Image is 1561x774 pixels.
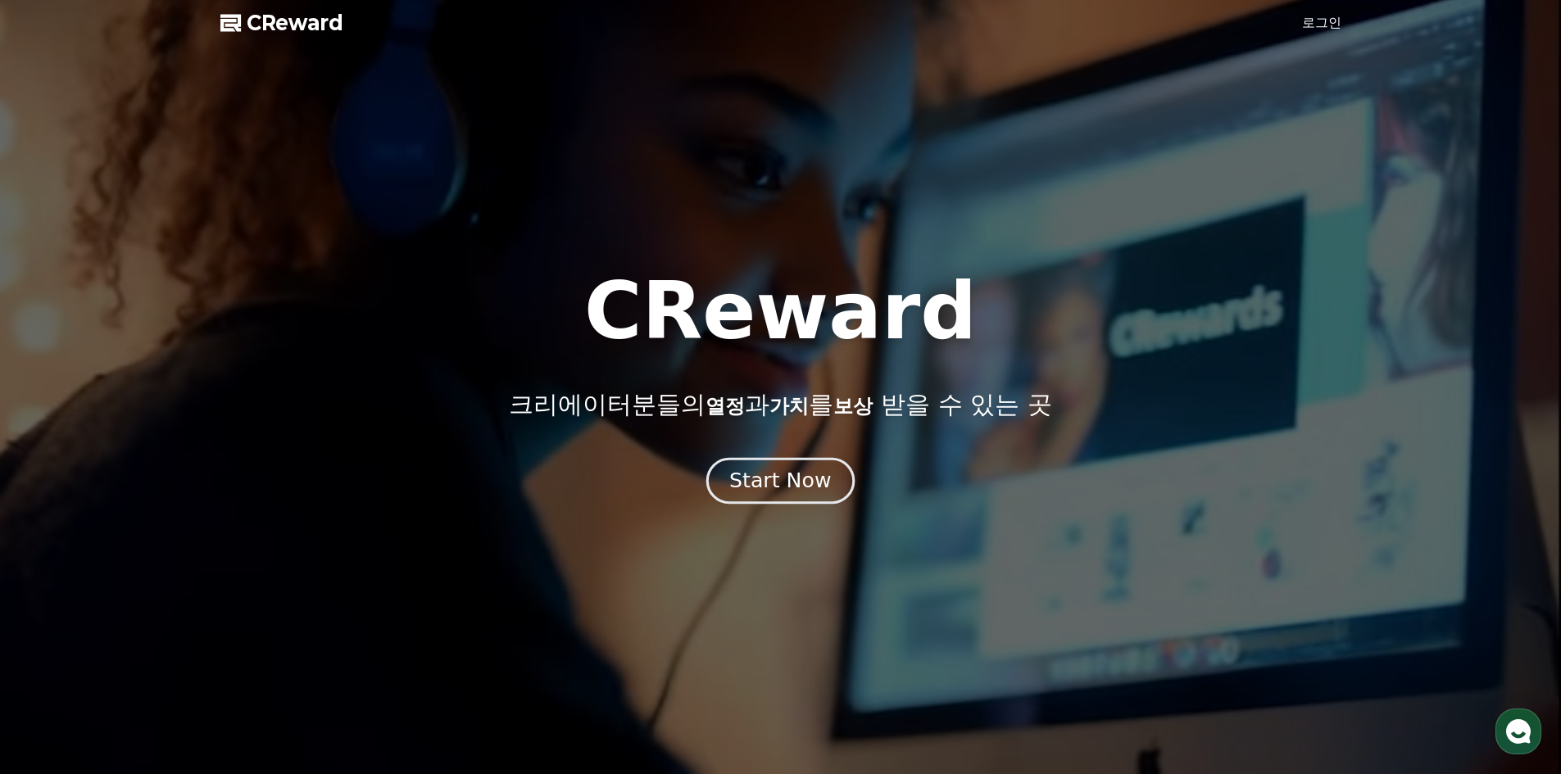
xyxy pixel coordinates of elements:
[706,395,745,418] span: 열정
[1302,13,1341,33] a: 로그인
[5,519,108,560] a: 홈
[52,544,61,557] span: 홈
[150,545,170,558] span: 대화
[769,395,809,418] span: 가치
[729,467,831,495] div: Start Now
[706,457,855,504] button: Start Now
[710,475,851,491] a: Start Now
[247,10,343,36] span: CReward
[584,272,977,351] h1: CReward
[220,10,343,36] a: CReward
[211,519,315,560] a: 설정
[253,544,273,557] span: 설정
[833,395,873,418] span: 보상
[509,390,1051,419] p: 크리에이터분들의 과 를 받을 수 있는 곳
[108,519,211,560] a: 대화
